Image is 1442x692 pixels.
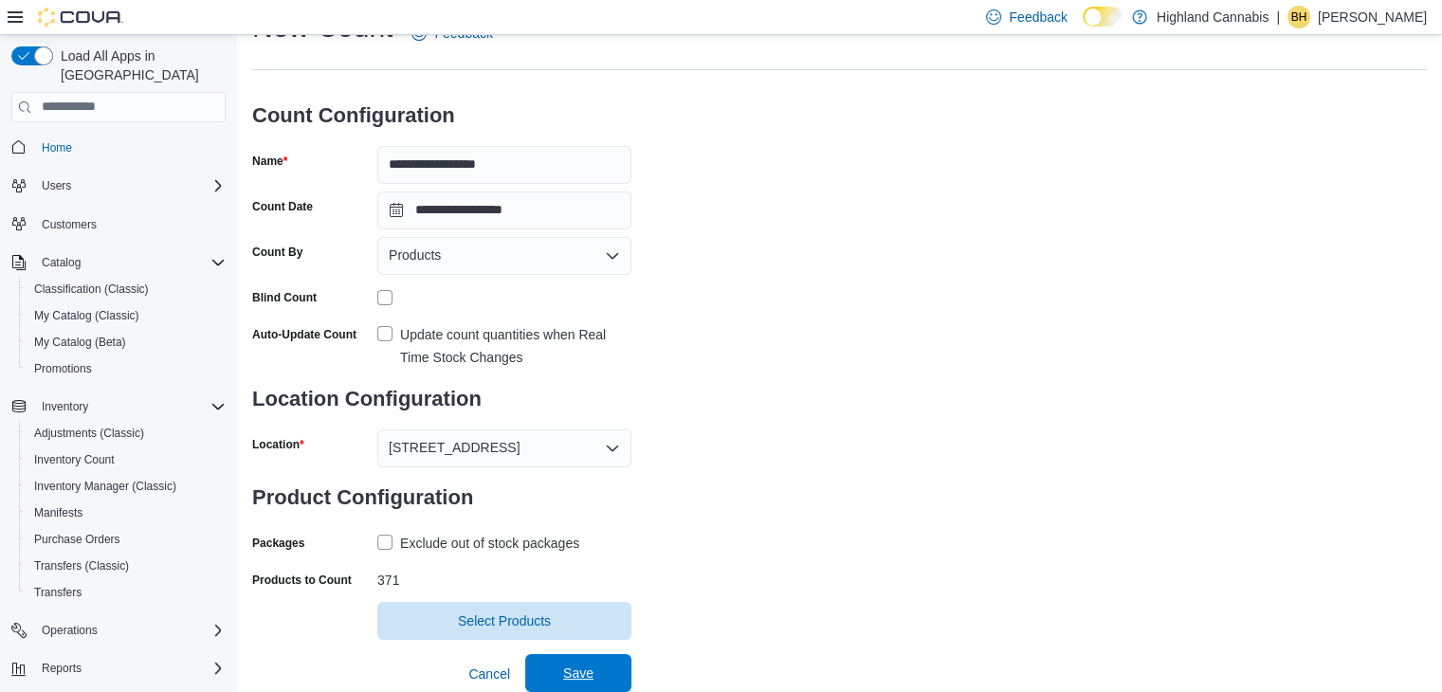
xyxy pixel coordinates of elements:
[34,308,139,323] span: My Catalog (Classic)
[34,395,96,418] button: Inventory
[27,278,226,300] span: Classification (Classic)
[27,475,226,498] span: Inventory Manager (Classic)
[19,500,233,526] button: Manifests
[34,657,89,680] button: Reports
[1083,7,1123,27] input: Dark Mode
[34,452,115,467] span: Inventory Count
[389,436,520,459] span: [STREET_ADDRESS]
[34,251,226,274] span: Catalog
[34,212,226,236] span: Customers
[1157,6,1269,28] p: Highland Cannabis
[42,178,71,193] span: Users
[27,448,226,471] span: Inventory Count
[377,191,631,229] input: Press the down key to open a popover containing a calendar.
[19,553,233,579] button: Transfers (Classic)
[34,174,226,197] span: Users
[34,426,144,441] span: Adjustments (Classic)
[42,623,98,638] span: Operations
[458,611,551,630] span: Select Products
[252,199,313,214] label: Count Date
[34,251,88,274] button: Catalog
[34,213,104,236] a: Customers
[27,422,226,445] span: Adjustments (Classic)
[27,422,152,445] a: Adjustments (Classic)
[400,323,631,369] div: Update count quantities when Real Time Stock Changes
[377,565,631,588] div: 371
[19,526,233,553] button: Purchase Orders
[34,532,120,547] span: Purchase Orders
[42,217,97,232] span: Customers
[19,473,233,500] button: Inventory Manager (Classic)
[34,479,176,494] span: Inventory Manager (Classic)
[27,501,90,524] a: Manifests
[252,245,302,260] label: Count By
[27,357,226,380] span: Promotions
[34,558,129,574] span: Transfers (Classic)
[19,446,233,473] button: Inventory Count
[252,573,352,588] label: Products to Count
[252,154,287,169] label: Name
[252,437,304,452] label: Location
[34,619,105,642] button: Operations
[34,657,226,680] span: Reports
[27,304,226,327] span: My Catalog (Classic)
[4,173,233,199] button: Users
[42,661,82,676] span: Reports
[400,532,579,555] div: Exclude out of stock packages
[605,441,620,456] button: Open list of options
[27,357,100,380] a: Promotions
[27,331,134,354] a: My Catalog (Beta)
[468,665,510,683] span: Cancel
[42,399,88,414] span: Inventory
[27,501,226,524] span: Manifests
[525,654,631,692] button: Save
[19,329,233,355] button: My Catalog (Beta)
[27,448,122,471] a: Inventory Count
[4,655,233,682] button: Reports
[19,579,233,606] button: Transfers
[42,255,81,270] span: Catalog
[34,361,92,376] span: Promotions
[252,327,356,342] label: Auto-Update Count
[34,619,226,642] span: Operations
[252,369,631,429] h3: Location Configuration
[605,248,620,264] button: Open list of options
[4,393,233,420] button: Inventory
[1287,6,1310,28] div: Bernice Hopkins
[252,536,304,551] label: Packages
[27,581,89,604] a: Transfers
[27,555,226,577] span: Transfers (Classic)
[27,331,226,354] span: My Catalog (Beta)
[377,602,631,640] button: Select Products
[27,555,137,577] a: Transfers (Classic)
[1276,6,1280,28] p: |
[252,85,631,146] h3: Count Configuration
[34,137,80,159] a: Home
[34,395,226,418] span: Inventory
[27,278,156,300] a: Classification (Classic)
[38,8,123,27] img: Cova
[1009,8,1067,27] span: Feedback
[4,134,233,161] button: Home
[27,475,184,498] a: Inventory Manager (Classic)
[27,528,128,551] a: Purchase Orders
[42,140,72,155] span: Home
[252,467,631,528] h3: Product Configuration
[34,136,226,159] span: Home
[19,355,233,382] button: Promotions
[27,528,226,551] span: Purchase Orders
[34,282,149,297] span: Classification (Classic)
[27,581,226,604] span: Transfers
[53,46,226,84] span: Load All Apps in [GEOGRAPHIC_DATA]
[4,210,233,238] button: Customers
[34,505,82,520] span: Manifests
[34,585,82,600] span: Transfers
[4,617,233,644] button: Operations
[1291,6,1307,28] span: BH
[19,420,233,446] button: Adjustments (Classic)
[34,174,79,197] button: Users
[34,335,126,350] span: My Catalog (Beta)
[1318,6,1427,28] p: [PERSON_NAME]
[27,304,147,327] a: My Catalog (Classic)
